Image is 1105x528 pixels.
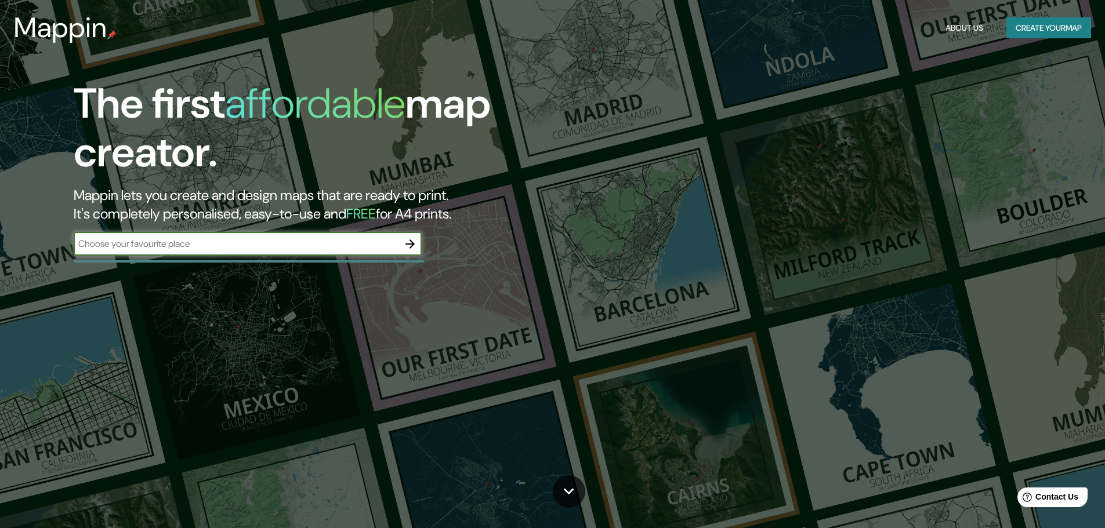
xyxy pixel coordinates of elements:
iframe: Help widget launcher [1002,483,1092,515]
h5: FREE [346,205,376,223]
h3: Mappin [14,12,107,44]
img: mappin-pin [107,30,117,39]
h1: The first map creator. [74,79,626,186]
input: Choose your favourite place [74,237,398,250]
h1: affordable [225,77,405,130]
button: About Us [941,17,988,39]
h2: Mappin lets you create and design maps that are ready to print. It's completely personalised, eas... [74,186,626,223]
button: Create yourmap [1006,17,1091,39]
